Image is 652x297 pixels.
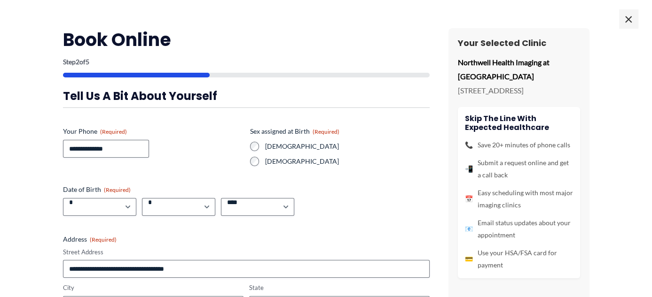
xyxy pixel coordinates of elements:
[63,248,430,257] label: Street Address
[104,186,131,193] span: (Required)
[465,163,473,175] span: 📲
[63,283,244,292] label: City
[90,236,117,243] span: (Required)
[619,9,638,28] span: ×
[458,38,580,48] h3: Your Selected Clinic
[465,253,473,265] span: 💳
[63,235,117,244] legend: Address
[465,157,573,181] li: Submit a request online and get a call back
[458,55,580,83] p: Northwell Health Imaging at [GEOGRAPHIC_DATA]
[265,157,430,166] label: [DEMOGRAPHIC_DATA]
[465,247,573,271] li: Use your HSA/FSA card for payment
[465,223,473,235] span: 📧
[63,59,430,65] p: Step of
[313,128,339,135] span: (Required)
[465,193,473,205] span: 📅
[250,127,339,136] legend: Sex assigned at Birth
[458,84,580,98] p: [STREET_ADDRESS]
[63,28,430,51] h2: Book Online
[465,114,573,132] h4: Skip the line with Expected Healthcare
[76,58,79,66] span: 2
[465,139,573,151] li: Save 20+ minutes of phone calls
[63,127,243,136] label: Your Phone
[465,139,473,151] span: 📞
[63,185,131,194] legend: Date of Birth
[265,142,430,151] label: [DEMOGRAPHIC_DATA]
[63,89,430,103] h3: Tell us a bit about yourself
[465,217,573,241] li: Email status updates about your appointment
[100,128,127,135] span: (Required)
[86,58,89,66] span: 5
[249,283,430,292] label: State
[465,187,573,211] li: Easy scheduling with most major imaging clinics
